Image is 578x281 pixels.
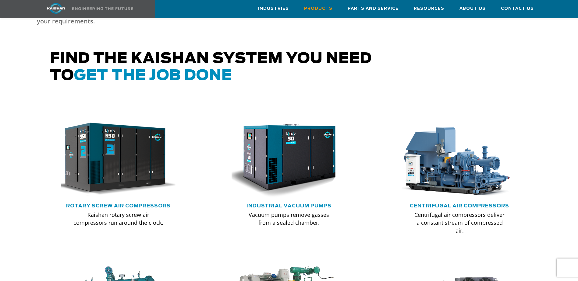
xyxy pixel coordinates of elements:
a: Centrifugal Air Compressors [410,203,509,208]
span: Resources [414,5,444,12]
span: Parts and Service [348,5,399,12]
img: Engineering the future [72,7,133,10]
span: About Us [459,5,486,12]
a: Industries [258,0,289,17]
a: About Us [459,0,486,17]
img: krsp350 [51,117,177,202]
p: Vacuum pumps remove gasses from a sealed chamber. [244,211,334,227]
a: Rotary Screw Air Compressors [66,203,171,208]
p: Centrifugal air compressors deliver a constant stream of compressed air. [414,211,505,234]
span: Products [304,5,332,12]
a: Products [304,0,332,17]
a: Parts and Service [348,0,399,17]
img: kaishan logo [33,3,79,14]
span: Industries [258,5,289,12]
a: Resources [414,0,444,17]
img: thumb-centrifugal-compressor [398,121,512,198]
div: thumb-centrifugal-compressor [402,121,517,198]
img: krsv50 [227,121,342,198]
div: krsp350 [61,121,176,198]
div: krsv50 [232,121,346,198]
span: get the job done [74,68,232,83]
a: Contact Us [501,0,534,17]
span: Contact Us [501,5,534,12]
span: Find the kaishan system you need to [50,51,372,83]
a: Industrial Vacuum Pumps [246,203,332,208]
p: Kaishan rotary screw air compressors run around the clock. [73,211,164,227]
